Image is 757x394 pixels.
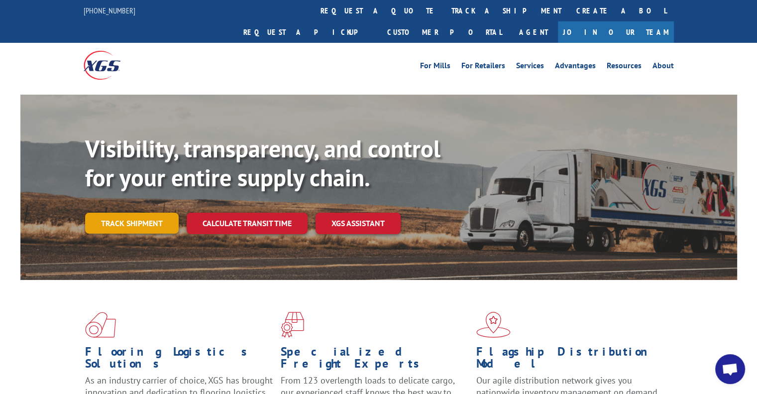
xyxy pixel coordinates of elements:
a: Agent [509,21,558,43]
a: About [652,62,674,73]
img: xgs-icon-total-supply-chain-intelligence-red [85,312,116,338]
a: Join Our Team [558,21,674,43]
a: Advantages [555,62,596,73]
img: xgs-icon-flagship-distribution-model-red [476,312,511,338]
a: XGS ASSISTANT [316,213,401,234]
a: Resources [607,62,642,73]
a: Customer Portal [380,21,509,43]
a: For Mills [420,62,450,73]
h1: Flagship Distribution Model [476,346,664,375]
a: [PHONE_NUMBER] [84,5,135,15]
b: Visibility, transparency, and control for your entire supply chain. [85,133,440,193]
a: Track shipment [85,213,179,234]
a: Request a pickup [236,21,380,43]
a: Calculate transit time [187,213,308,234]
img: xgs-icon-focused-on-flooring-red [281,312,304,338]
a: For Retailers [461,62,505,73]
h1: Flooring Logistics Solutions [85,346,273,375]
a: Services [516,62,544,73]
a: Open chat [715,354,745,384]
h1: Specialized Freight Experts [281,346,469,375]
